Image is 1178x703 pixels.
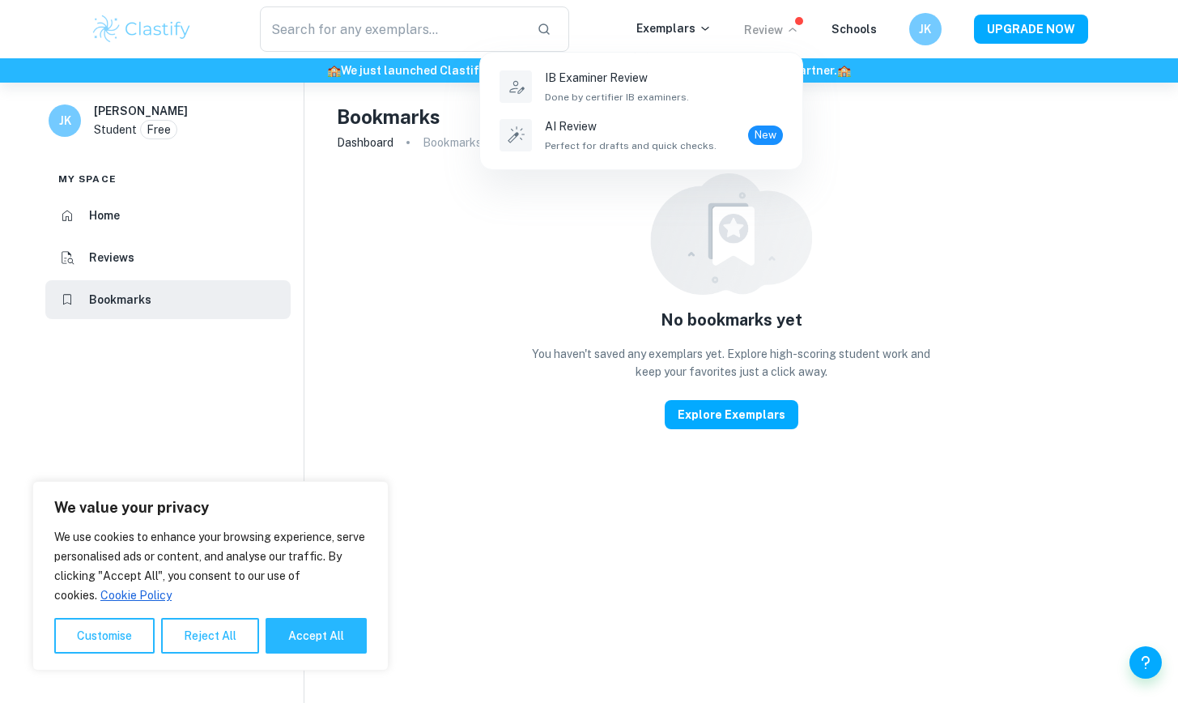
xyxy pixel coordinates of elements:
[100,588,172,603] a: Cookie Policy
[54,498,367,518] p: We value your privacy
[545,138,717,153] span: Perfect for drafts and quick checks.
[161,618,259,654] button: Reject All
[545,117,717,135] p: AI Review
[54,618,155,654] button: Customise
[266,618,367,654] button: Accept All
[54,527,367,605] p: We use cookies to enhance your browsing experience, serve personalised ads or content, and analys...
[545,69,689,87] p: IB Examiner Review
[496,114,786,156] a: AI ReviewPerfect for drafts and quick checks.New
[748,127,783,143] span: New
[496,66,786,108] a: IB Examiner ReviewDone by certifier IB examiners.
[545,90,689,104] span: Done by certifier IB examiners.
[32,481,389,671] div: We value your privacy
